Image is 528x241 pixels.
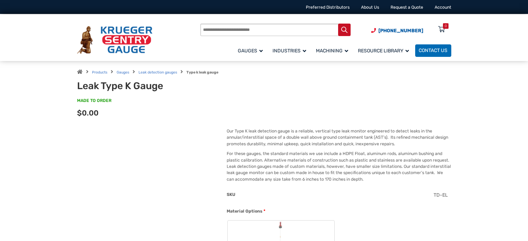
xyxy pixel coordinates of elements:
[434,192,448,198] span: TD-EL
[117,70,129,75] a: Gauges
[306,5,350,10] a: Preferred Distributors
[77,98,111,104] span: MADE TO ORDER
[361,5,379,10] a: About Us
[391,5,423,10] a: Request a Quote
[139,70,177,75] a: Leak detection gauges
[186,70,218,75] strong: Type k leak gauge
[419,48,447,54] span: Contact Us
[92,70,107,75] a: Products
[77,80,227,92] h1: Leak Type K Gauge
[269,43,312,58] a: Industries
[378,28,423,34] span: [PHONE_NUMBER]
[273,48,306,54] span: Industries
[227,209,262,214] span: Material Options
[435,5,451,10] a: Account
[77,109,99,117] span: $0.00
[316,48,348,54] span: Machining
[77,26,152,54] img: Krueger Sentry Gauge
[234,43,269,58] a: Gauges
[227,192,235,197] span: SKU
[354,43,415,58] a: Resource Library
[371,27,423,34] a: Phone Number (920) 434-8860
[227,150,451,182] p: For these gauges, the standard materials we use include a HDPE Float, aluminum rods, aluminum bus...
[238,48,263,54] span: Gauges
[227,128,451,147] p: Our Type K leak detection gauge is a reliable, vertical type leak monitor engineered to detect le...
[263,208,265,214] abbr: required
[415,44,451,57] a: Contact Us
[312,43,354,58] a: Machining
[358,48,409,54] span: Resource Library
[445,23,447,29] div: 0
